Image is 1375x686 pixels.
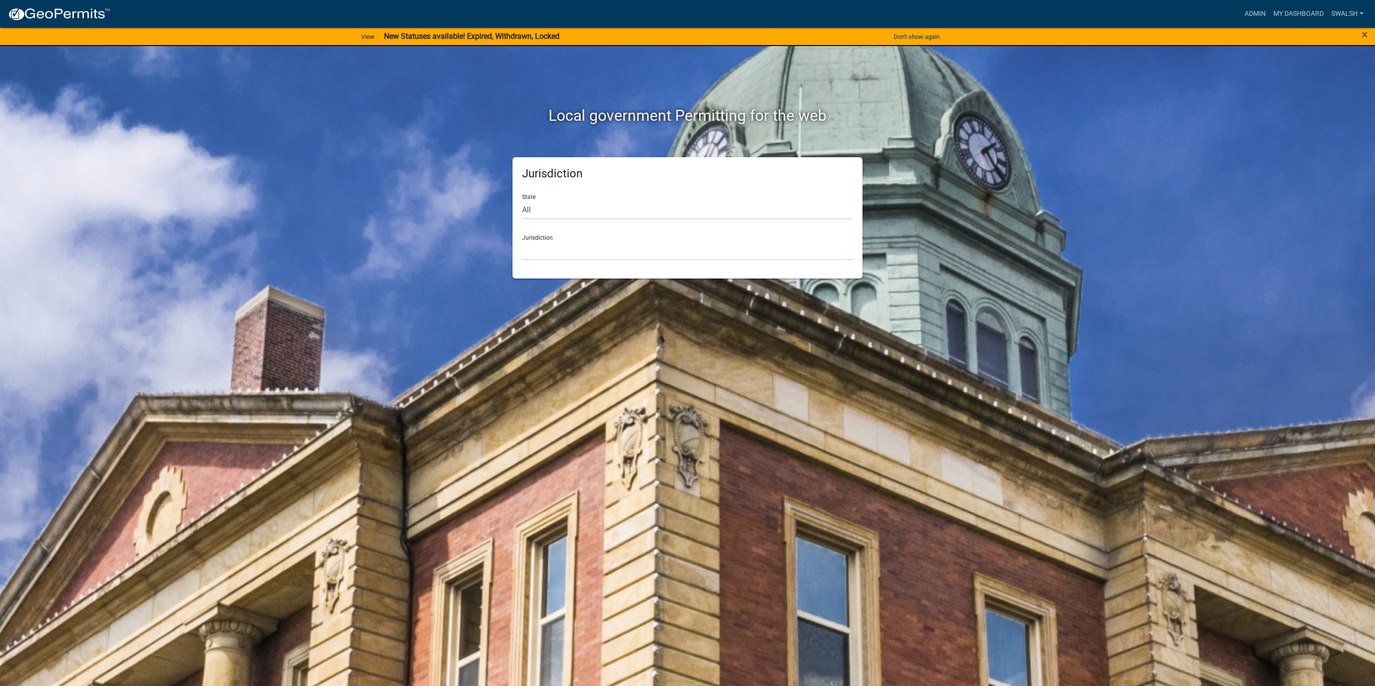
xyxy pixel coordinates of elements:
[384,32,559,41] strong: New Statuses available! Expired, Withdrawn, Locked
[1328,5,1367,23] a: swalsh
[1362,28,1368,41] span: ×
[1270,5,1328,23] a: My Dashboard
[357,29,378,45] a: View
[1241,5,1270,23] a: Admin
[522,167,853,181] h5: Jurisdiction
[421,106,954,125] h2: Local government Permitting for the web
[1362,29,1368,40] button: Close
[890,29,944,45] button: Don't show again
